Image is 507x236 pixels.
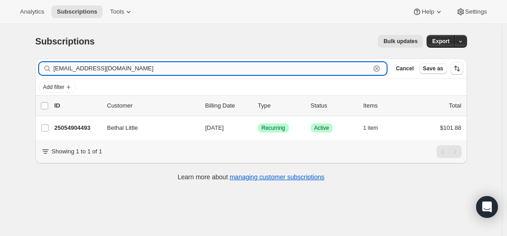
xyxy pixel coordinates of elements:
[407,5,448,18] button: Help
[262,124,285,132] span: Recurring
[476,196,498,218] div: Open Intercom Messenger
[107,101,198,110] p: Customer
[311,101,356,110] p: Status
[422,8,434,15] span: Help
[57,8,97,15] span: Subscriptions
[437,145,462,158] nav: Pagination
[427,35,455,48] button: Export
[55,123,100,133] p: 25054904493
[55,101,100,110] p: ID
[392,63,417,74] button: Cancel
[55,122,462,134] div: 25054904493Bethal Little[DATE]SuccessRecurringSuccessActive1 item$101.88
[178,172,324,182] p: Learn more about
[205,124,224,131] span: [DATE]
[314,124,329,132] span: Active
[363,122,388,134] button: 1 item
[107,123,138,133] span: Bethal Little
[102,121,193,135] button: Bethal Little
[15,5,50,18] button: Analytics
[54,62,371,75] input: Filter subscribers
[363,101,409,110] div: Items
[378,35,423,48] button: Bulk updates
[465,8,487,15] span: Settings
[419,63,447,74] button: Save as
[51,5,103,18] button: Subscriptions
[39,82,75,93] button: Add filter
[205,101,251,110] p: Billing Date
[383,38,418,45] span: Bulk updates
[35,36,95,46] span: Subscriptions
[43,84,65,91] span: Add filter
[20,8,44,15] span: Analytics
[449,101,461,110] p: Total
[55,101,462,110] div: IDCustomerBilling DateTypeStatusItemsTotal
[372,64,381,73] button: Clear
[258,101,303,110] div: Type
[52,147,102,156] p: Showing 1 to 1 of 1
[396,65,413,72] span: Cancel
[451,5,492,18] button: Settings
[363,124,378,132] span: 1 item
[432,38,449,45] span: Export
[451,62,463,75] button: Sort the results
[110,8,124,15] span: Tools
[423,65,443,72] span: Save as
[104,5,139,18] button: Tools
[229,173,324,181] a: managing customer subscriptions
[440,124,462,131] span: $101.88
